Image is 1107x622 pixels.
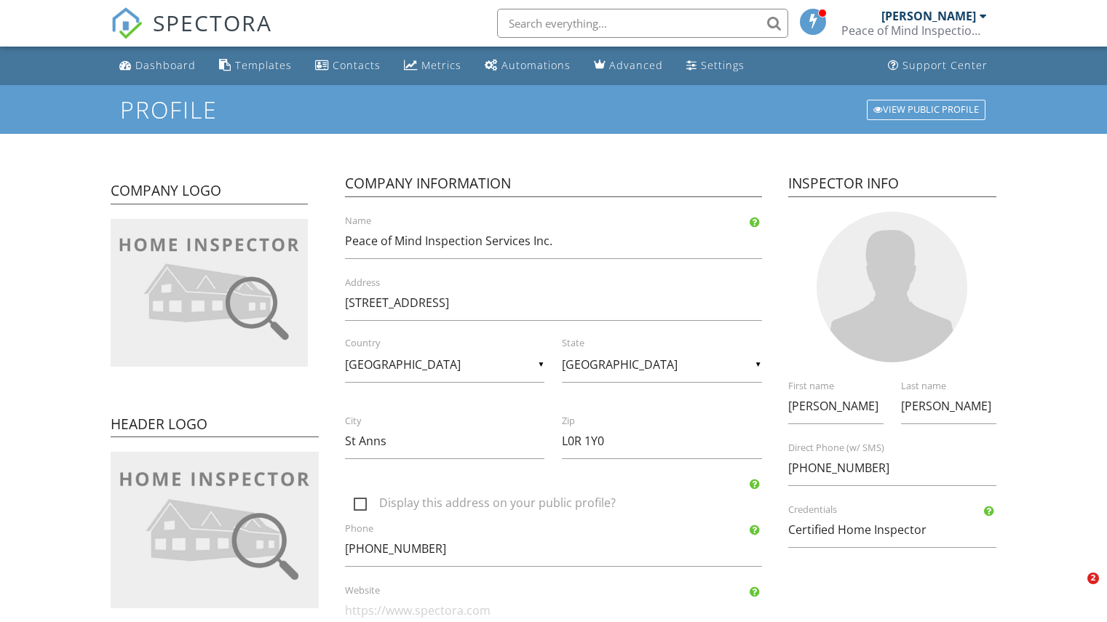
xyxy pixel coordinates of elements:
a: Advanced [588,52,669,79]
input: Search everything... [497,9,788,38]
div: Metrics [421,58,461,72]
span: SPECTORA [153,7,272,38]
label: Display this address on your public profile? [354,496,770,514]
span: 2 [1087,573,1099,584]
a: Metrics [398,52,467,79]
label: Credentials [788,503,1014,517]
a: Templates [213,52,298,79]
label: State [562,337,779,350]
img: company-logo-placeholder-36d46f90f209bfd688c11e12444f7ae3bbe69803b1480f285d1f5ee5e7c7234b.jpg [111,452,319,608]
a: Support Center [882,52,993,79]
label: Country [345,337,562,350]
div: View Public Profile [867,100,985,120]
a: Dashboard [114,52,202,79]
h4: Company Information [345,174,761,197]
img: The Best Home Inspection Software - Spectora [111,7,143,39]
img: company-logo-placeholder-36d46f90f209bfd688c11e12444f7ae3bbe69803b1480f285d1f5ee5e7c7234b.jpg [111,219,308,367]
div: Peace of Mind Inspection Services Inc. [841,23,987,38]
a: SPECTORA [111,20,272,50]
div: Templates [235,58,292,72]
h4: Header Logo [111,415,319,438]
label: First name [788,380,901,393]
a: View Public Profile [865,98,987,121]
a: Contacts [309,52,386,79]
label: Last name [901,380,1014,393]
h4: Inspector Info [788,174,996,197]
div: Dashboard [135,58,196,72]
div: Automations [501,58,571,72]
div: Support Center [902,58,988,72]
a: Settings [681,52,750,79]
h4: Company Logo [111,181,308,204]
a: Automations (Basic) [479,52,576,79]
div: Settings [701,58,745,72]
div: [PERSON_NAME] [881,9,976,23]
iframe: Intercom live chat [1058,573,1092,607]
div: Advanced [609,58,663,72]
h1: Profile [120,97,987,122]
label: Direct Phone (w/ SMS) [788,442,1014,455]
div: Contacts [333,58,381,72]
